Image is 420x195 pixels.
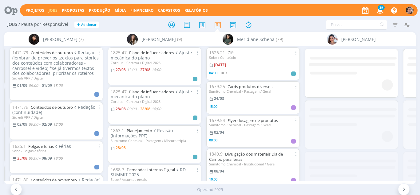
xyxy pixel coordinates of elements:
span: 15:00 [209,104,217,109]
: 18:00 [53,156,63,161]
div: Sobe / Folgas e férias [12,149,100,153]
div: Sumitomo Chemical - Pastagem / Mistura tripla [111,139,199,143]
a: Conteúdos de outubro [31,50,73,55]
a: Plano de influenciadores [129,89,174,95]
: 27/08 [140,67,150,72]
button: Jobs [47,8,59,13]
span: 1471.79 [12,104,28,110]
span: Revisão (informações PPT) [111,128,173,139]
a: Divulgação dos materiais Dia de Campo para feiras [209,151,283,162]
button: Propostas [60,8,86,13]
: - [138,107,139,111]
span: Jobs [7,22,17,27]
: 24/03 [214,96,224,101]
div: Sicredi VRP / Digital [12,115,100,119]
img: L [29,34,39,45]
: 01/09 [42,83,52,88]
span: 10:00 [209,177,217,181]
img: M [223,34,233,45]
span: Adicionar [81,23,97,27]
span: Propostas [62,8,84,13]
span: 1825.47 [111,89,127,95]
div: Sicredi VRP / Digital [12,76,100,80]
button: 39 [373,5,386,16]
a: Demandas Internas Digital [127,167,175,173]
button: Projetos [24,8,46,13]
a: Gifs [228,50,234,55]
button: Relatórios [183,8,210,13]
: 28/08 [116,106,126,112]
: - [39,156,41,160]
: 02/04 [214,130,224,135]
div: Sobe / Assuntos gerais [111,177,199,181]
span: Ajuste mecânica do plano [111,50,192,61]
span: / Pauta por Responsável [18,22,68,27]
span: [PERSON_NAME] [141,36,176,43]
: 08/04 [214,169,224,174]
span: (7) [79,36,84,43]
span: [PERSON_NAME] [341,36,376,43]
: 02/09 [42,122,52,127]
span: 1471.80 [12,177,28,183]
div: Sumitomo Chemical - Pastagem / Geral [209,89,297,93]
span: Meridiane Schena [237,36,275,43]
div: Sumitomo Chemical - Pastagem / Geral [209,123,297,127]
span: 39 [378,5,385,10]
span: 1626.21 [209,50,225,55]
span: 08:00 [209,138,217,142]
span: 1825.47 [111,50,127,55]
img: L [127,34,138,45]
a: Produção [89,8,110,13]
a: Mídia [115,8,126,13]
span: 1863.1 [111,128,124,133]
span: 1471.79 [12,50,28,55]
: 12:00 [53,122,63,127]
a: Conteúdos de novembro [31,177,77,183]
span: + [77,22,80,28]
: [DATE] [214,62,226,67]
input: Busca [326,20,387,30]
: 09:00 [29,156,38,161]
span: (9) [177,36,182,43]
: 25/08 [17,156,27,161]
span: (79) [276,36,283,43]
span: 04:00 [209,71,217,75]
a: Relatórios [184,8,208,13]
span: 1625.1 [12,143,26,149]
a: Plano de influenciadores [129,50,174,55]
: 28/08 [116,145,126,150]
: 09:00 [127,106,137,112]
div: Sobe / Conteúdo [209,55,297,59]
: - [138,68,139,72]
button: +Adicionar [74,22,99,28]
span: [PERSON_NAME] [43,36,77,43]
: 02/09 [17,122,27,127]
: 18:00 [152,67,161,72]
: - [39,84,41,87]
a: Flyer dosagem de produtos [228,118,278,123]
: 13:00 [127,67,137,72]
: 08/09 [42,156,52,161]
a: Cards produtos diversos [228,84,272,89]
: 28/08 [140,106,150,112]
button: Mídia [113,8,128,13]
a: Planejamento [127,128,152,133]
a: Projetos [26,8,44,13]
span: 1679.25 [209,83,225,89]
div: Sumitomo Chemical - Institucional / Geral [209,162,297,166]
span: Cadastros [158,8,180,13]
div: Cordius - Corteva / Digital 2025 [111,61,199,65]
: 18:00 [53,83,63,88]
: - [39,123,41,126]
img: N [327,34,338,45]
button: Financeiro [129,8,156,13]
img: A [406,6,414,14]
span: 3 [225,71,227,75]
a: Folgas e férias [28,144,54,149]
span: 1679.54 [209,117,225,123]
div: Cordius - Corteva / Digital 2025 [111,100,199,104]
span: Férias [54,143,71,149]
: 09:00 [29,122,38,127]
span: Redação (continuidade) [12,104,96,115]
span: RD SUMMIT 2025 [111,167,186,178]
